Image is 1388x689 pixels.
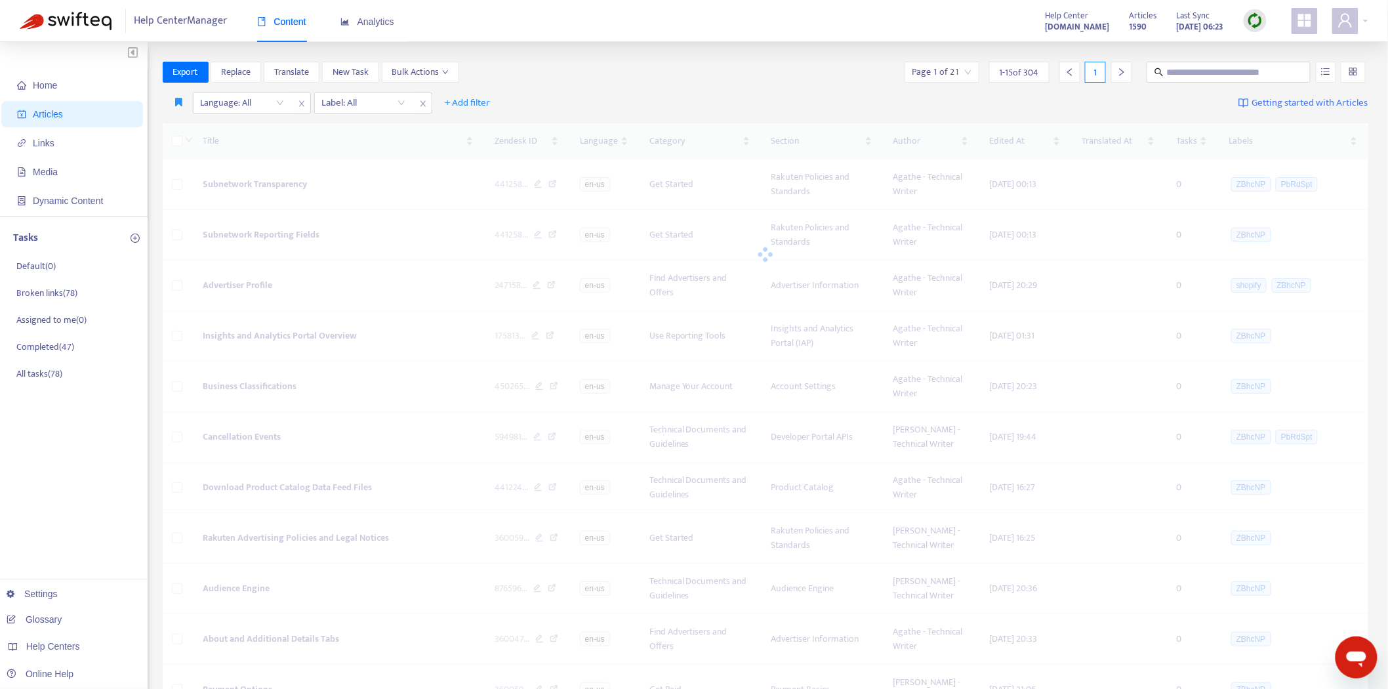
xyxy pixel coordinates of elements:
span: unordered-list [1321,67,1330,76]
span: user [1337,12,1353,28]
span: account-book [17,110,26,119]
strong: [DOMAIN_NAME] [1046,20,1110,34]
span: Translate [274,65,309,79]
button: unordered-list [1316,62,1336,83]
a: [DOMAIN_NAME] [1046,19,1110,34]
span: close [293,96,310,112]
span: Articles [1130,9,1157,23]
strong: 1590 [1130,20,1147,34]
span: + Add filter [445,95,491,111]
img: sync.dc5367851b00ba804db3.png [1247,12,1263,29]
p: Broken links ( 78 ) [16,286,77,300]
span: Help Centers [26,641,80,652]
span: New Task [333,65,369,79]
span: Replace [221,65,251,79]
p: Tasks [13,230,38,246]
span: Help Center Manager [134,9,228,33]
a: Glossary [7,614,62,625]
img: Swifteq [20,12,112,30]
p: All tasks ( 78 ) [16,367,62,381]
button: Export [163,62,209,83]
p: Completed ( 47 ) [16,340,74,354]
a: Getting started with Articles [1238,93,1368,114]
span: Help Center [1046,9,1089,23]
span: Media [33,167,58,177]
div: 1 [1085,62,1106,83]
p: Assigned to me ( 0 ) [16,313,87,327]
p: Default ( 0 ) [16,259,56,273]
a: Settings [7,589,58,599]
span: Last Sync [1177,9,1210,23]
span: plus-circle [131,234,140,243]
button: Replace [211,62,261,83]
span: Getting started with Articles [1252,96,1368,111]
span: close [415,96,432,112]
span: home [17,81,26,90]
button: New Task [322,62,379,83]
span: Content [257,16,306,27]
a: Online Help [7,669,73,679]
span: Links [33,138,54,148]
button: Translate [264,62,319,83]
span: search [1154,68,1164,77]
button: Bulk Actionsdown [382,62,459,83]
button: + Add filter [436,93,500,114]
span: area-chart [340,17,350,26]
span: Analytics [340,16,394,27]
span: down [442,69,449,75]
span: 1 - 15 of 304 [1000,66,1039,79]
span: Export [173,65,198,79]
span: appstore [1297,12,1313,28]
strong: [DATE] 06:23 [1177,20,1224,34]
span: file-image [17,167,26,177]
img: image-link [1238,98,1249,108]
span: Home [33,80,57,91]
span: Bulk Actions [392,65,449,79]
span: container [17,196,26,205]
iframe: Button to launch messaging window [1336,637,1378,679]
span: book [257,17,266,26]
span: right [1117,68,1126,77]
span: left [1065,68,1074,77]
span: link [17,138,26,148]
span: Articles [33,109,63,119]
span: Dynamic Content [33,196,103,206]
